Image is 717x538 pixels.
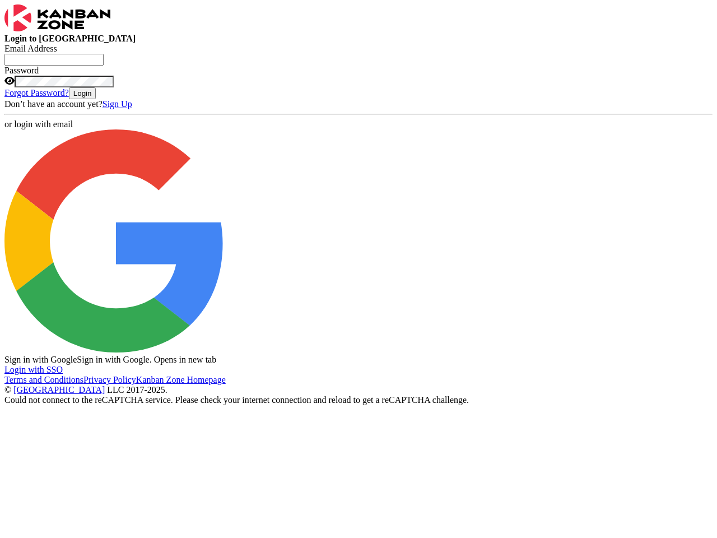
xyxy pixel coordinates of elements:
a: Forgot Password? [4,88,69,98]
a: [GEOGRAPHIC_DATA] [13,385,105,395]
a: Sign Up [103,99,132,109]
label: Email Address [4,44,57,53]
span: Sign in with Google. Opens in new tab [77,355,216,364]
b: Login to [GEOGRAPHIC_DATA] [4,34,136,43]
button: Login [69,87,96,99]
div: © LLC 2017- 2025 . [4,385,713,395]
img: Kanban Zone [4,4,110,31]
div: Don’t have an account yet? [4,99,713,109]
a: Login with SSO [4,365,63,374]
div: or login with email [4,119,713,129]
a: Kanban Zone Homepage [136,375,226,384]
div: Could not connect to the reCAPTCHA service. Please check your internet connection and reload to g... [4,395,713,405]
label: Password [4,66,39,75]
a: Terms and Conditions [4,375,83,384]
span: Sign in with Google [4,355,77,364]
div: Sign in with GoogleSign in with Google. Opens in new tab [4,129,227,365]
a: Privacy Policy [83,375,136,384]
